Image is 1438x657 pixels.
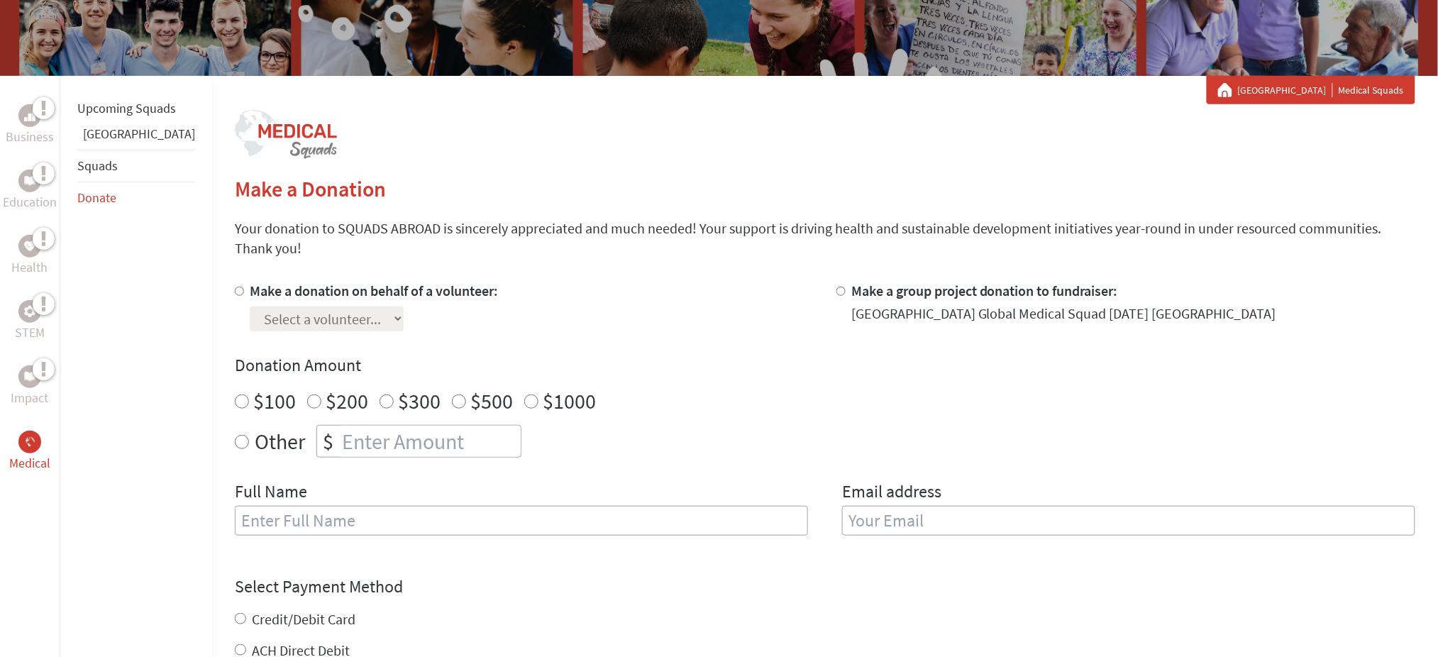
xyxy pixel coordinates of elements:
label: Other [255,425,305,458]
img: Impact [24,372,35,382]
input: Your Email [842,506,1415,536]
a: ImpactImpact [11,365,49,408]
label: $200 [326,387,368,414]
a: [GEOGRAPHIC_DATA] [83,126,195,142]
div: Impact [18,365,41,388]
a: EducationEducation [3,170,57,212]
div: Medical [18,431,41,453]
input: Enter Full Name [235,506,808,536]
div: STEM [18,300,41,323]
div: $ [317,426,339,457]
p: Education [3,192,57,212]
img: logo-medical-squads.png [235,110,337,159]
label: $1000 [543,387,596,414]
p: Health [12,258,48,277]
label: Email address [842,480,941,506]
a: [GEOGRAPHIC_DATA] [1238,83,1333,97]
a: STEMSTEM [15,300,45,343]
li: Squads [77,150,195,182]
p: Impact [11,388,49,408]
p: Medical [9,453,50,473]
li: Greece [77,124,195,150]
li: Upcoming Squads [77,93,195,124]
a: HealthHealth [12,235,48,277]
img: Education [24,176,35,186]
a: MedicalMedical [9,431,50,473]
div: [GEOGRAPHIC_DATA] Global Medical Squad [DATE] [GEOGRAPHIC_DATA] [851,304,1276,324]
p: STEM [15,323,45,343]
h4: Select Payment Method [235,575,1415,598]
a: BusinessBusiness [6,104,54,147]
div: Education [18,170,41,192]
label: Credit/Debit Card [252,610,355,628]
div: Business [18,104,41,127]
img: Business [24,110,35,121]
p: Your donation to SQUADS ABROAD is sincerely appreciated and much needed! Your support is driving ... [235,219,1415,258]
label: Full Name [235,480,307,506]
label: Make a group project donation to fundraiser: [851,282,1118,299]
h4: Donation Amount [235,354,1415,377]
p: Business [6,127,54,147]
h2: Make a Donation [235,176,1415,201]
div: Medical Squads [1218,83,1404,97]
input: Enter Amount [339,426,521,457]
a: Donate [77,189,116,206]
li: Donate [77,182,195,214]
img: Health [24,241,35,250]
img: STEM [24,306,35,317]
label: $300 [398,387,441,414]
div: Health [18,235,41,258]
a: Squads [77,158,118,174]
img: Medical [24,436,35,448]
label: $500 [470,387,513,414]
a: Upcoming Squads [77,100,176,116]
label: $100 [253,387,296,414]
label: Make a donation on behalf of a volunteer: [250,282,498,299]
